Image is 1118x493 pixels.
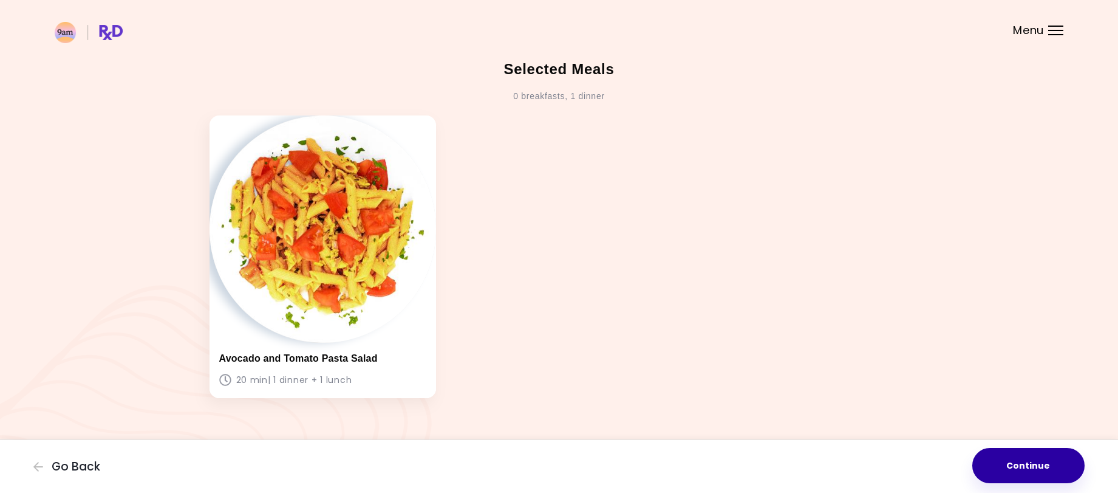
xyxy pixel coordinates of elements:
[219,371,426,388] p: 20 min | 1 dinner + 1 lunch
[503,59,614,80] h2: Selected Meals
[55,22,123,43] img: RxDiet
[972,448,1085,483] button: Continue
[219,353,426,364] h3: Avocado and Tomato Pasta Salad
[513,87,605,106] div: 0 breakfasts , 1 dinner
[33,460,106,474] button: Go Back
[1013,25,1044,36] span: Menu
[52,460,100,474] span: Go Back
